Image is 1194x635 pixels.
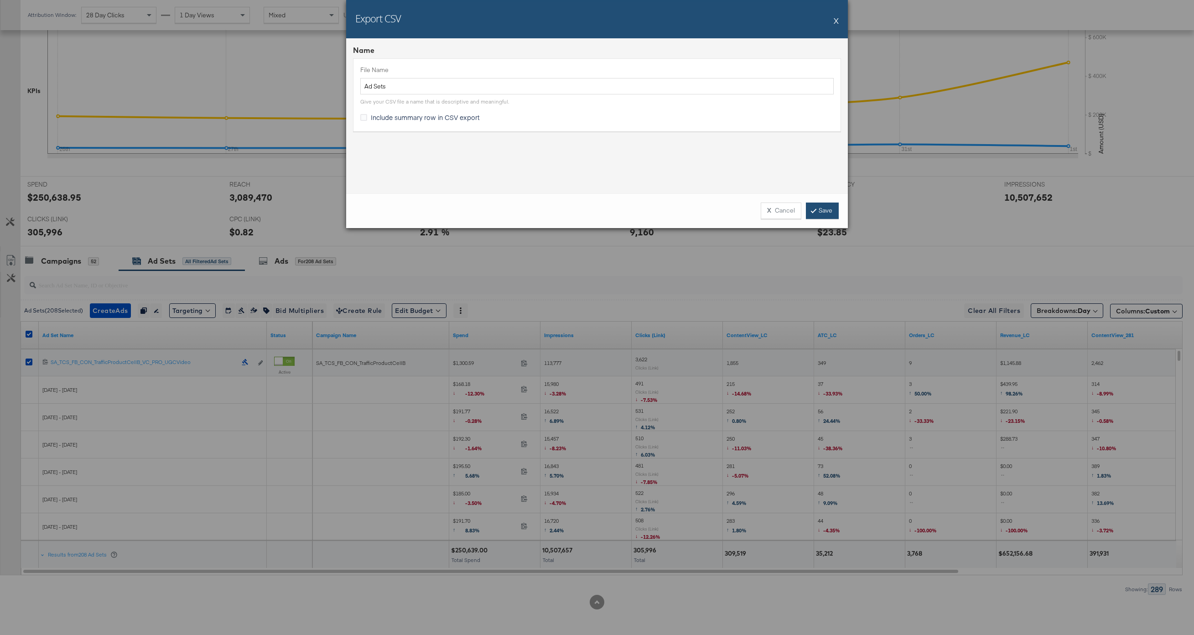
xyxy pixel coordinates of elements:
[355,11,401,25] h2: Export CSV
[360,98,509,105] div: Give your CSV file a name that is descriptive and meaningful.
[360,66,834,74] label: File Name
[767,206,771,215] strong: X
[353,45,841,56] div: Name
[806,203,839,219] a: Save
[834,11,839,30] button: X
[371,113,480,122] span: Include summary row in CSV export
[761,203,801,219] button: XCancel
